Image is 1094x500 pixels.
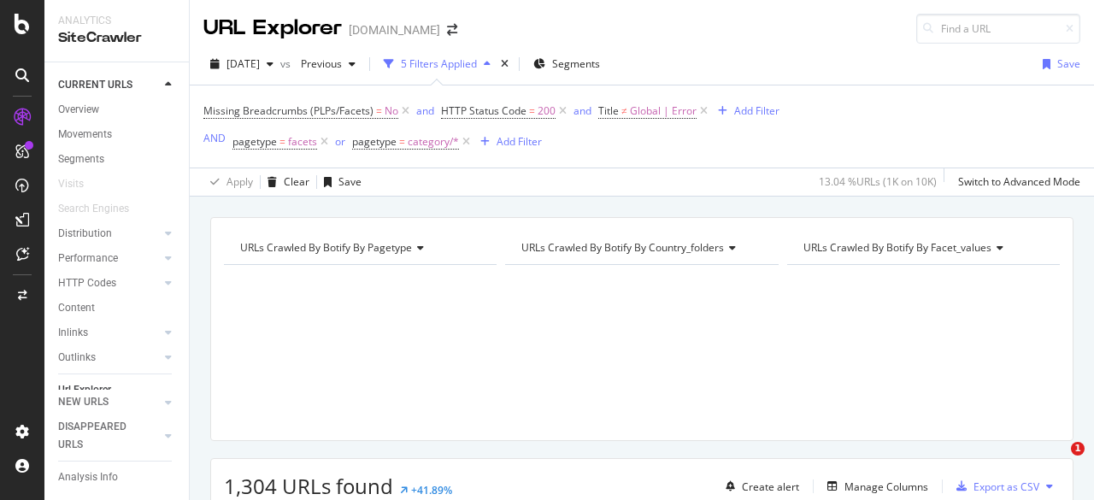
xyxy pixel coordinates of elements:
span: pagetype [352,134,397,149]
iframe: Intercom live chat [1036,442,1077,483]
span: vs [280,56,294,71]
div: Content [58,299,95,317]
div: Create alert [742,479,799,494]
div: Switch to Advanced Mode [958,174,1080,189]
button: 5 Filters Applied [377,50,497,78]
a: Outlinks [58,349,160,367]
button: and [416,103,434,119]
span: = [399,134,405,149]
a: Segments [58,150,177,168]
div: Clear [284,174,309,189]
div: Apply [226,174,253,189]
div: Analytics [58,14,175,28]
span: Previous [294,56,342,71]
button: Manage Columns [820,476,928,497]
div: 13.04 % URLs ( 1K on 10K ) [819,174,937,189]
div: Segments [58,150,104,168]
div: NEW URLS [58,393,109,411]
div: Export as CSV [973,479,1039,494]
div: Overview [58,101,99,119]
button: Save [1036,50,1080,78]
span: = [279,134,285,149]
span: Title [598,103,619,118]
div: DISAPPEARED URLS [58,418,144,454]
a: Url Explorer [58,381,177,399]
span: Missing Breadcrumbs (PLPs/Facets) [203,103,373,118]
div: Performance [58,250,118,268]
span: No [385,99,398,123]
div: URL Explorer [203,14,342,43]
div: arrow-right-arrow-left [447,24,457,36]
h4: URLs Crawled By Botify By facet_values [800,234,1044,262]
div: Add Filter [497,134,542,149]
a: NEW URLS [58,393,160,411]
div: or [335,134,345,149]
div: Visits [58,175,84,193]
h4: URLs Crawled By Botify By pagetype [237,234,481,262]
span: 2025 Sep. 11th [226,56,260,71]
button: Switch to Advanced Mode [951,168,1080,196]
button: Add Filter [711,101,779,121]
button: Segments [526,50,607,78]
button: Create alert [719,473,799,500]
h4: URLs Crawled By Botify By country_folders [518,234,762,262]
div: Save [338,174,362,189]
a: Inlinks [58,324,160,342]
span: URLs Crawled By Botify By country_folders [521,240,724,255]
div: Add Filter [734,103,779,118]
a: Movements [58,126,177,144]
div: Movements [58,126,112,144]
div: HTTP Codes [58,274,116,292]
span: category/* [408,130,459,154]
div: Inlinks [58,324,88,342]
div: Outlinks [58,349,96,367]
a: Distribution [58,225,160,243]
span: ≠ [621,103,627,118]
a: Analysis Info [58,468,177,486]
button: AND [203,130,226,146]
a: Content [58,299,177,317]
span: HTTP Status Code [441,103,526,118]
span: = [376,103,382,118]
div: times [497,56,512,73]
a: Overview [58,101,177,119]
div: and [573,103,591,118]
span: 200 [538,99,556,123]
span: 1 [1071,442,1085,456]
div: [DOMAIN_NAME] [349,21,440,38]
div: +41.89% [411,483,452,497]
a: DISAPPEARED URLS [58,418,160,454]
button: Export as CSV [950,473,1039,500]
span: URLs Crawled By Botify By pagetype [240,240,412,255]
div: CURRENT URLS [58,76,132,94]
div: Save [1057,56,1080,71]
a: HTTP Codes [58,274,160,292]
a: CURRENT URLS [58,76,160,94]
div: Url Explorer [58,381,111,399]
button: [DATE] [203,50,280,78]
a: Search Engines [58,200,146,218]
div: Manage Columns [844,479,928,494]
button: and [573,103,591,119]
span: 1,304 URLs found [224,472,393,500]
div: SiteCrawler [58,28,175,48]
span: URLs Crawled By Botify By facet_values [803,240,991,255]
span: facets [288,130,317,154]
input: Find a URL [916,14,1080,44]
span: Global | Error [630,99,697,123]
button: or [335,133,345,150]
span: Segments [552,56,600,71]
div: and [416,103,434,118]
div: AND [203,131,226,145]
button: Previous [294,50,362,78]
span: = [529,103,535,118]
button: Apply [203,168,253,196]
span: pagetype [232,134,277,149]
div: 5 Filters Applied [401,56,477,71]
div: Distribution [58,225,112,243]
button: Save [317,168,362,196]
button: Add Filter [473,132,542,152]
div: Search Engines [58,200,129,218]
div: Analysis Info [58,468,118,486]
a: Performance [58,250,160,268]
